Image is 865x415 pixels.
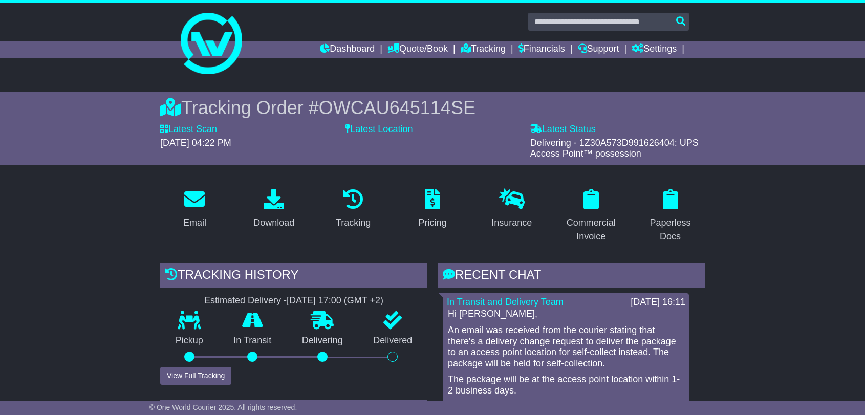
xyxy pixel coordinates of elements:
p: Delivered [358,335,428,346]
a: Settings [632,41,677,58]
div: Commercial Invoice [563,216,619,244]
div: Tracking Order # [160,97,705,119]
a: Support [578,41,619,58]
a: Financials [518,41,565,58]
button: View Full Tracking [160,367,231,385]
span: [DATE] 04:22 PM [160,138,231,148]
p: The package will be at the access point location within 1-2 business days. [448,374,684,396]
div: RECENT CHAT [438,263,705,290]
label: Latest Scan [160,124,217,135]
p: Delivering [287,335,358,346]
a: Tracking [329,185,377,233]
div: [DATE] 16:11 [631,297,685,308]
p: Pickup [160,335,219,346]
span: OWCAU645114SE [319,97,475,118]
div: Email [183,216,206,230]
a: Dashboard [320,41,375,58]
a: Pricing [412,185,453,233]
div: Tracking history [160,263,427,290]
a: Email [177,185,213,233]
div: Pricing [418,216,446,230]
a: Paperless Docs [636,185,705,247]
div: Estimated Delivery - [160,295,427,307]
a: Insurance [485,185,538,233]
a: Quote/Book [387,41,448,58]
div: Download [253,216,294,230]
p: An email was received from the courier stating that there's a delivery change request to deliver ... [448,325,684,369]
span: © One World Courier 2025. All rights reserved. [149,403,297,411]
div: Paperless Docs [642,216,698,244]
p: In Transit [219,335,287,346]
label: Latest Status [530,124,596,135]
div: Insurance [491,216,532,230]
a: Commercial Invoice [556,185,625,247]
div: [DATE] 17:00 (GMT +2) [287,295,383,307]
label: Latest Location [345,124,413,135]
div: Tracking [336,216,371,230]
span: Delivering - 1Z30A573D991626404: UPS Access Point™ possession [530,138,699,159]
p: Hi [PERSON_NAME], [448,309,684,320]
a: Download [247,185,301,233]
a: Tracking [461,41,506,58]
a: In Transit and Delivery Team [447,297,564,307]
